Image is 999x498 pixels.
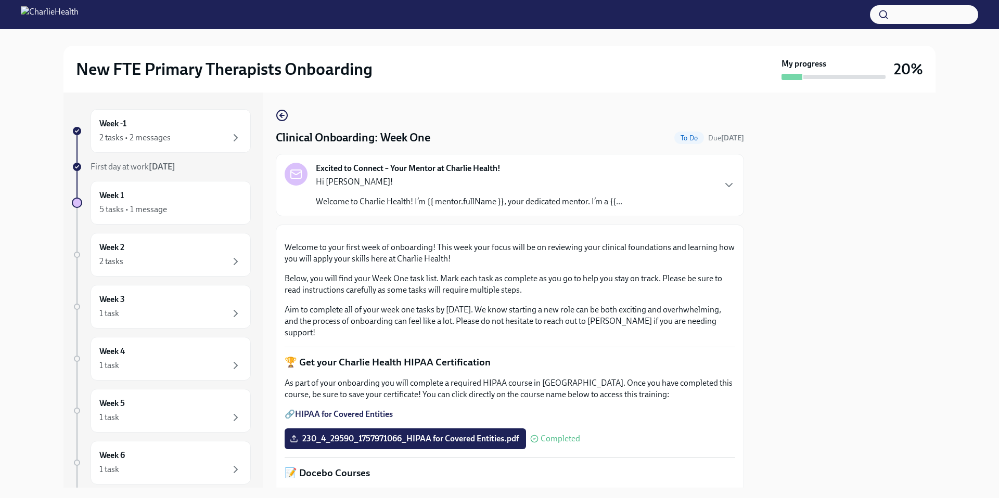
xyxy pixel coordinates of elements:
h4: Clinical Onboarding: Week One [276,130,430,146]
h6: Week 6 [99,450,125,461]
span: To Do [674,134,704,142]
p: 📝 Docebo Courses [285,466,735,480]
div: 1 task [99,412,119,423]
p: Below, you will find your Week One task list. Mark each task as complete as you go to help you st... [285,273,735,296]
label: 230_4_29590_1757971066_HIPAA for Covered Entities.pdf [285,428,526,449]
span: Due [708,134,744,142]
p: Aim to complete all of your week one tasks by [DATE]. We know starting a new role can be both exc... [285,304,735,338]
strong: My progress [782,58,826,70]
a: Week 22 tasks [72,233,251,277]
h6: Week 3 [99,294,125,305]
a: Week 61 task [72,441,251,484]
span: First day at work [91,162,175,172]
strong: Excited to Connect – Your Mentor at Charlie Health! [316,163,501,174]
p: 🔗 [285,409,735,420]
strong: [DATE] [721,134,744,142]
img: CharlieHealth [21,6,79,23]
div: 1 task [99,464,119,475]
h6: Week 5 [99,398,125,409]
a: Week -12 tasks • 2 messages [72,109,251,153]
div: 2 tasks [99,256,123,267]
p: Hi [PERSON_NAME]! [316,176,622,188]
a: Week 31 task [72,285,251,329]
div: 1 task [99,308,119,319]
h3: 20% [894,60,923,78]
a: Week 51 task [72,389,251,433]
h6: Week 2 [99,242,124,253]
div: 2 tasks • 2 messages [99,132,171,143]
h6: Week -1 [99,118,126,129]
a: First day at work[DATE] [72,161,251,173]
div: 1 task [99,360,119,371]
strong: [DATE] [149,162,175,172]
span: 230_4_29590_1757971066_HIPAA for Covered Entities.pdf [292,434,519,444]
p: Welcome to Charlie Health! I’m {{ mentor.fullName }}, your dedicated mentor. I’m a {{... [316,196,622,207]
a: Week 15 tasks • 1 message [72,181,251,225]
h6: Week 4 [99,346,125,357]
span: September 21st, 2025 10:00 [708,133,744,143]
h2: New FTE Primary Therapists Onboarding [76,59,373,80]
div: 5 tasks • 1 message [99,204,167,215]
p: As part of your onboarding you will complete a required HIPAA course in [GEOGRAPHIC_DATA]. Once y... [285,377,735,400]
a: Week 41 task [72,337,251,381]
p: Welcome to your first week of onboarding! This week your focus will be on reviewing your clinical... [285,242,735,265]
p: 🏆 Get your Charlie Health HIPAA Certification [285,356,735,369]
h6: Week 1 [99,190,124,201]
a: HIPAA for Covered Entities [295,409,393,419]
span: Completed [541,435,580,443]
